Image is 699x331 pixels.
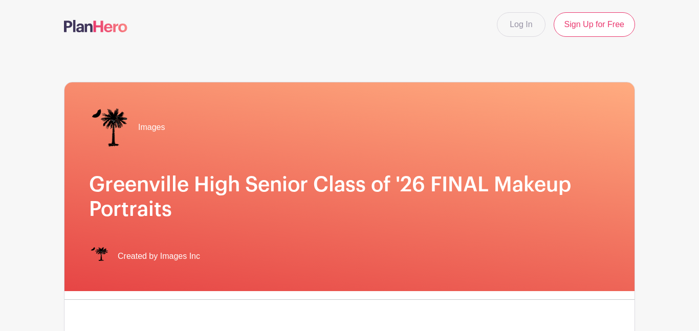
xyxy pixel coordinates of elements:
a: Log In [497,12,545,37]
h1: Greenville High Senior Class of '26 FINAL Makeup Portraits [89,172,610,222]
img: IMAGES%20logo%20transparenT%20PNG%20s.png [89,246,110,267]
img: logo-507f7623f17ff9eddc593b1ce0a138ce2505c220e1c5a4e2b4648c50719b7d32.svg [64,20,127,32]
a: Sign Up for Free [554,12,635,37]
span: Created by Images Inc [118,250,200,262]
img: IMAGES%20logo%20transparenT%20PNG%20s.png [89,107,130,148]
span: Images [138,121,165,134]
